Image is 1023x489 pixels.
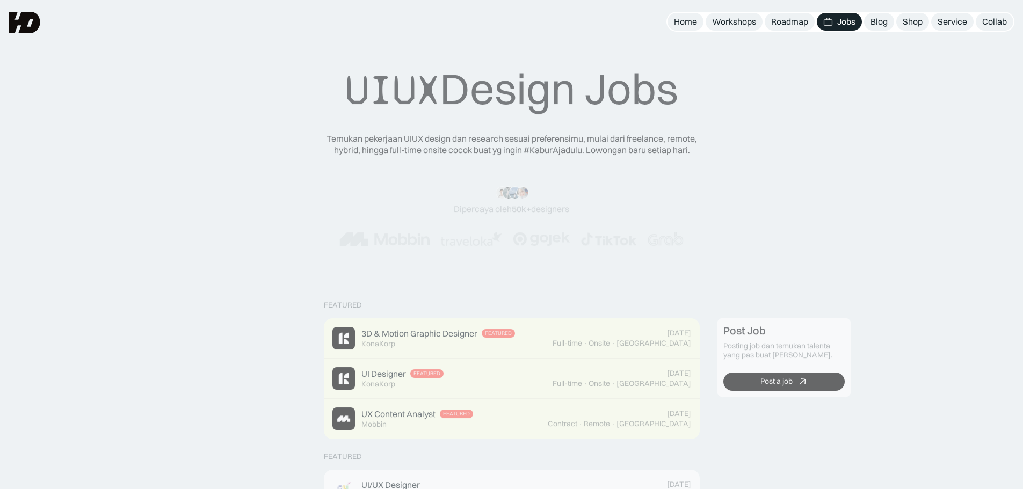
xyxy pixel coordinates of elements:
[611,339,615,348] div: ·
[817,13,862,31] a: Jobs
[938,16,967,27] div: Service
[723,373,845,391] a: Post a job
[361,339,395,348] div: KonaKorp
[896,13,929,31] a: Shop
[324,359,700,399] a: Job ImageUI DesignerFeaturedKonaKorp[DATE]Full-time·Onsite·[GEOGRAPHIC_DATA]
[723,341,845,360] div: Posting job dan temukan talenta yang pas buat [PERSON_NAME].
[548,419,577,428] div: Contract
[712,16,756,27] div: Workshops
[976,13,1013,31] a: Collab
[723,324,766,337] div: Post Job
[616,379,691,388] div: [GEOGRAPHIC_DATA]
[578,419,583,428] div: ·
[361,328,477,339] div: 3D & Motion Graphic Designer
[771,16,808,27] div: Roadmap
[318,133,705,156] div: Temukan pekerjaan UIUX design dan research sesuai preferensimu, mulai dari freelance, remote, hyb...
[332,407,355,430] img: Job Image
[583,379,587,388] div: ·
[616,419,691,428] div: [GEOGRAPHIC_DATA]
[512,203,531,214] span: 50k+
[589,339,610,348] div: Onsite
[553,339,582,348] div: Full-time
[903,16,923,27] div: Shop
[667,480,691,489] div: [DATE]
[667,409,691,418] div: [DATE]
[413,371,440,377] div: Featured
[611,419,615,428] div: ·
[616,339,691,348] div: [GEOGRAPHIC_DATA]
[589,379,610,388] div: Onsite
[443,411,470,418] div: Featured
[345,64,440,116] span: UIUX
[361,420,387,429] div: Mobbin
[324,452,362,461] div: Featured
[324,301,362,310] div: Featured
[611,379,615,388] div: ·
[760,377,792,386] div: Post a job
[584,419,610,428] div: Remote
[864,13,894,31] a: Blog
[361,408,436,420] div: UX Content Analyst
[332,367,355,390] img: Job Image
[706,13,763,31] a: Workshops
[765,13,815,31] a: Roadmap
[674,16,697,27] div: Home
[870,16,888,27] div: Blog
[553,379,582,388] div: Full-time
[345,63,678,116] div: Design Jobs
[332,327,355,349] img: Job Image
[583,339,587,348] div: ·
[361,379,395,389] div: KonaKorp
[324,318,700,359] a: Job Image3D & Motion Graphic DesignerFeaturedKonaKorp[DATE]Full-time·Onsite·[GEOGRAPHIC_DATA]
[837,16,855,27] div: Jobs
[324,399,700,439] a: Job ImageUX Content AnalystFeaturedMobbin[DATE]Contract·Remote·[GEOGRAPHIC_DATA]
[485,331,512,337] div: Featured
[361,368,406,379] div: UI Designer
[668,13,703,31] a: Home
[982,16,1007,27] div: Collab
[931,13,974,31] a: Service
[667,329,691,338] div: [DATE]
[667,369,691,378] div: [DATE]
[454,203,569,215] div: Dipercaya oleh designers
